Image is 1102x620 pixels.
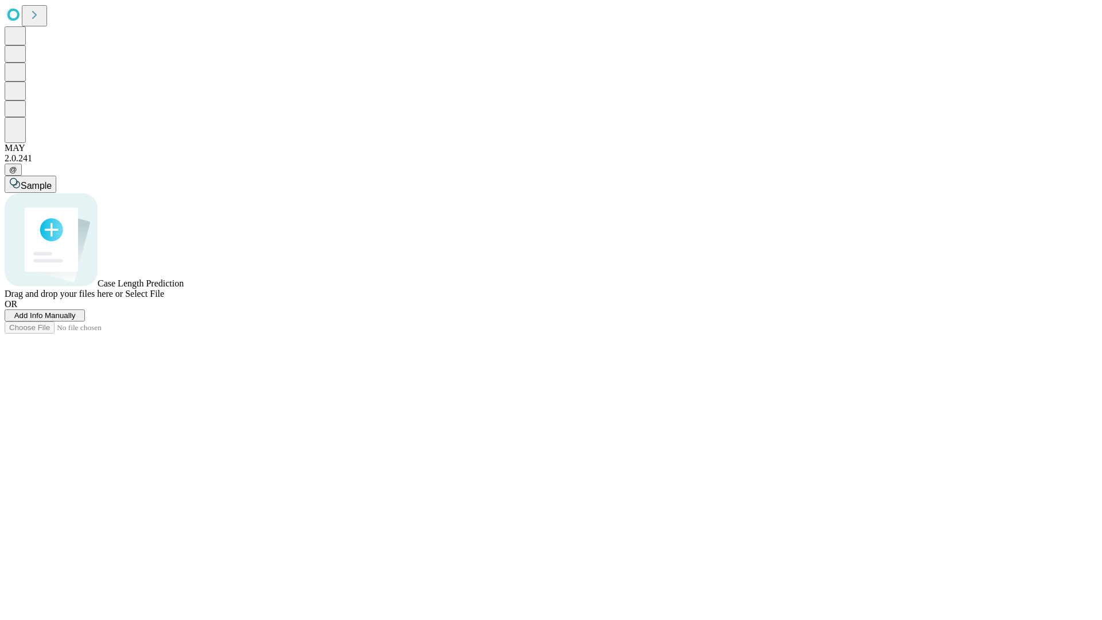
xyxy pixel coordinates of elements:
span: OR [5,299,17,309]
div: MAY [5,143,1097,153]
div: 2.0.241 [5,153,1097,164]
span: Select File [125,289,164,299]
button: Sample [5,176,56,193]
button: @ [5,164,22,176]
span: Drag and drop your files here or [5,289,123,299]
span: Case Length Prediction [98,278,184,288]
span: Sample [21,181,52,191]
span: @ [9,165,17,174]
span: Add Info Manually [14,311,76,320]
button: Add Info Manually [5,309,85,321]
